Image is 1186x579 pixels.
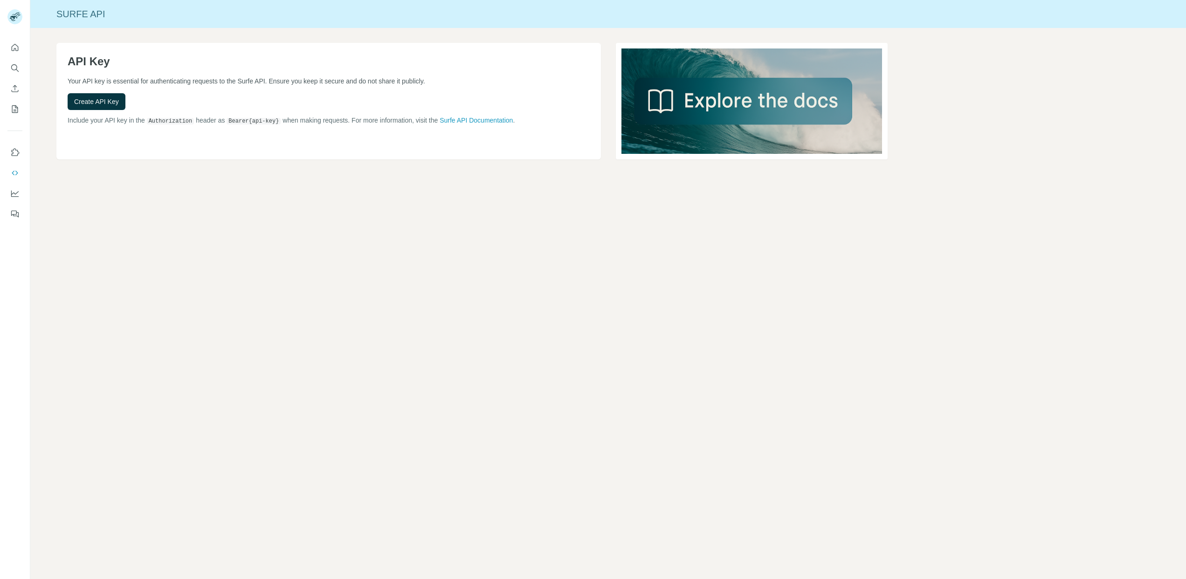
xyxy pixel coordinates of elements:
[68,93,125,110] button: Create API Key
[68,116,590,125] p: Include your API key in the header as when making requests. For more information, visit the .
[7,60,22,76] button: Search
[68,54,590,69] h1: API Key
[7,206,22,222] button: Feedback
[74,97,119,106] span: Create API Key
[68,76,590,86] p: Your API key is essential for authenticating requests to the Surfe API. Ensure you keep it secure...
[227,118,281,124] code: Bearer {api-key}
[7,80,22,97] button: Enrich CSV
[30,7,1186,21] div: Surfe API
[147,118,194,124] code: Authorization
[7,185,22,202] button: Dashboard
[7,165,22,181] button: Use Surfe API
[7,101,22,117] button: My lists
[7,144,22,161] button: Use Surfe on LinkedIn
[7,39,22,56] button: Quick start
[440,117,513,124] a: Surfe API Documentation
